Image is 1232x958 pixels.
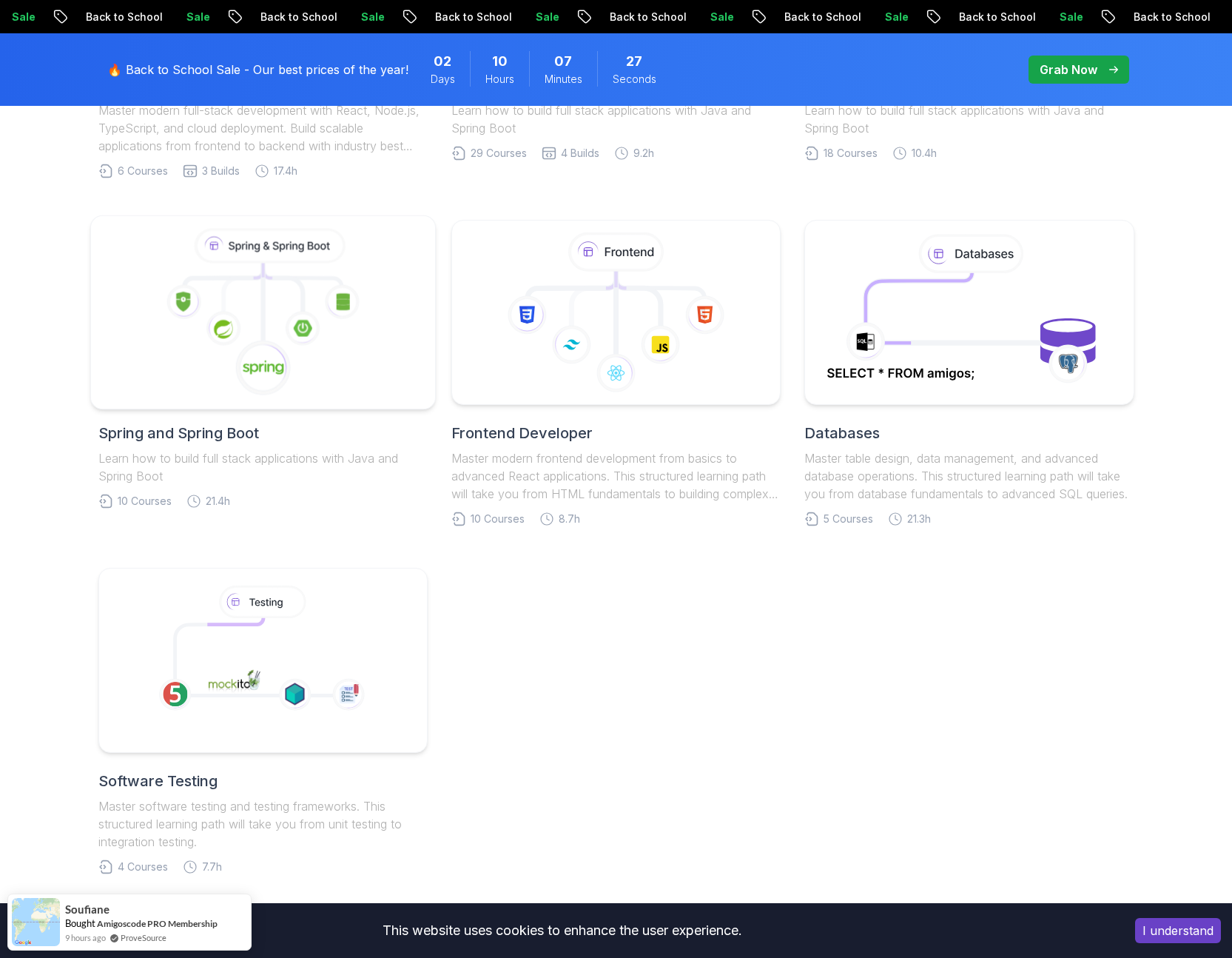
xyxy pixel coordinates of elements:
[451,449,781,503] p: Master modern frontend development from basics to advanced React applications. This structured le...
[559,512,580,526] span: 8.7h
[97,918,218,929] a: Amigoscode PRO Membership
[235,10,335,24] p: Back to School
[804,220,1134,526] a: DatabasesMaster table design, data management, and advanced database operations. This structured ...
[98,449,428,485] p: Learn how to build full stack applications with Java and Spring Boot
[804,449,1134,503] p: Master table design, data management, and advanced database operations. This structured learning ...
[471,146,527,161] span: 29 Courses
[824,512,873,526] span: 5 Courses
[1034,10,1081,24] p: Sale
[118,164,168,178] span: 6 Courses
[633,146,654,161] span: 9.2h
[274,164,297,178] span: 17.4h
[335,10,383,24] p: Sale
[202,860,222,874] span: 7.7h
[451,101,781,137] p: Learn how to build full stack applications with Java and Spring Boot
[561,146,599,161] span: 4 Builds
[12,898,60,946] img: provesource social proof notification image
[98,101,428,155] p: Master modern full-stack development with React, Node.js, TypeScript, and cloud deployment. Build...
[859,10,906,24] p: Sale
[65,931,106,944] span: 9 hours ago
[492,51,508,72] span: 10 Hours
[98,423,428,443] h2: Spring and Spring Boot
[98,771,428,791] h2: Software Testing
[434,51,451,72] span: 2 Days
[202,164,240,178] span: 3 Builds
[471,512,525,526] span: 10 Courses
[107,61,408,78] p: 🔥 Back to School Sale - Our best prices of the year!
[98,568,428,874] a: Software TestingMaster software testing and testing frameworks. This structured learning path wil...
[824,146,878,161] span: 18 Courses
[451,423,781,443] h2: Frontend Developer
[65,917,95,929] span: Bought
[98,220,428,509] a: Spring and Spring BootLearn how to build full stack applications with Java and Spring Boot10 Cour...
[98,797,428,851] p: Master software testing and testing frameworks. This structured learning path will take you from ...
[1040,61,1097,78] p: Grab Now
[409,10,510,24] p: Back to School
[65,903,110,916] span: soufiane
[933,10,1034,24] p: Back to School
[510,10,557,24] p: Sale
[545,72,582,87] span: Minutes
[206,494,230,509] span: 21.4h
[804,101,1134,137] p: Learn how to build full stack applications with Java and Spring Boot
[118,860,168,874] span: 4 Courses
[912,146,937,161] span: 10.4h
[60,10,161,24] p: Back to School
[626,51,642,72] span: 27 Seconds
[118,494,172,509] span: 10 Courses
[684,10,732,24] p: Sale
[11,914,1113,947] div: This website uses cookies to enhance the user experience.
[485,72,514,87] span: Hours
[161,10,208,24] p: Sale
[431,72,455,87] span: Days
[613,72,656,87] span: Seconds
[758,10,859,24] p: Back to School
[451,220,781,526] a: Frontend DeveloperMaster modern frontend development from basics to advanced React applications. ...
[1108,10,1208,24] p: Back to School
[804,423,1134,443] h2: Databases
[1135,918,1221,943] button: Accept cookies
[554,51,572,72] span: 7 Minutes
[907,512,931,526] span: 21.3h
[121,931,166,944] a: ProveSource
[584,10,684,24] p: Back to School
